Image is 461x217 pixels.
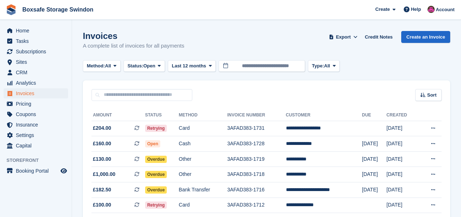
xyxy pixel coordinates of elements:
td: [DATE] [386,182,418,198]
span: £160.00 [93,140,111,147]
td: Bank Transfer [179,182,227,198]
span: Create [375,6,390,13]
span: £1,000.00 [93,170,115,178]
span: Open [143,62,155,70]
a: menu [4,36,68,46]
span: Account [436,6,455,13]
span: Overdue [145,186,167,194]
img: Philip Matthews [428,6,435,13]
span: Settings [16,130,59,140]
td: 3AFAD383-1718 [227,167,286,182]
td: [DATE] [362,182,386,198]
span: Home [16,26,59,36]
span: Invoices [16,88,59,98]
td: [DATE] [386,151,418,167]
th: Method [179,110,227,121]
span: Overdue [145,156,167,163]
td: [DATE] [386,136,418,152]
span: Insurance [16,120,59,130]
td: 3AFAD383-1716 [227,182,286,198]
span: Overdue [145,171,167,178]
p: A complete list of invoices for all payments [83,42,184,50]
td: Other [179,151,227,167]
span: Pricing [16,99,59,109]
a: menu [4,166,68,176]
span: All [324,62,330,70]
td: [DATE] [386,121,418,136]
span: Storefront [6,157,72,164]
td: Cash [179,136,227,152]
td: 3AFAD383-1731 [227,121,286,136]
a: Credit Notes [362,31,395,43]
td: [DATE] [386,167,418,182]
a: menu [4,141,68,151]
span: Open [145,140,161,147]
span: Capital [16,141,59,151]
span: Export [336,34,351,41]
span: Status: [127,62,143,70]
td: [DATE] [362,136,386,152]
span: £182.50 [93,186,111,194]
td: [DATE] [362,167,386,182]
a: menu [4,78,68,88]
td: Card [179,121,227,136]
a: menu [4,57,68,67]
th: Amount [91,110,145,121]
span: Type: [312,62,324,70]
span: Sites [16,57,59,67]
span: £204.00 [93,124,111,132]
td: 3AFAD383-1712 [227,198,286,213]
span: Subscriptions [16,46,59,57]
span: Tasks [16,36,59,46]
td: Card [179,198,227,213]
img: stora-icon-8386f47178a22dfd0bd8f6a31ec36ba5ce8667c1dd55bd0f319d3a0aa187defe.svg [6,4,17,15]
a: menu [4,46,68,57]
td: Other [179,167,227,182]
a: Preview store [59,167,68,175]
button: Status: Open [124,60,165,72]
span: Retrying [145,125,167,132]
button: Export [327,31,359,43]
th: Status [145,110,179,121]
th: Created [386,110,418,121]
td: 3AFAD383-1719 [227,151,286,167]
a: menu [4,67,68,77]
span: All [105,62,111,70]
td: [DATE] [362,151,386,167]
a: menu [4,26,68,36]
span: Booking Portal [16,166,59,176]
a: menu [4,120,68,130]
span: Sort [427,92,437,99]
a: Boxsafe Storage Swindon [19,4,96,15]
a: menu [4,130,68,140]
span: £130.00 [93,155,111,163]
button: Last 12 months [168,60,216,72]
span: Analytics [16,78,59,88]
td: 3AFAD383-1728 [227,136,286,152]
a: menu [4,99,68,109]
a: menu [4,109,68,119]
span: £100.00 [93,201,111,209]
span: Coupons [16,109,59,119]
h1: Invoices [83,31,184,41]
th: Customer [286,110,362,121]
span: CRM [16,67,59,77]
span: Retrying [145,201,167,209]
a: Create an Invoice [401,31,450,43]
button: Method: All [83,60,121,72]
th: Invoice Number [227,110,286,121]
span: Help [411,6,421,13]
th: Due [362,110,386,121]
span: Last 12 months [172,62,206,70]
span: Method: [87,62,105,70]
a: menu [4,88,68,98]
td: [DATE] [386,198,418,213]
button: Type: All [308,60,340,72]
